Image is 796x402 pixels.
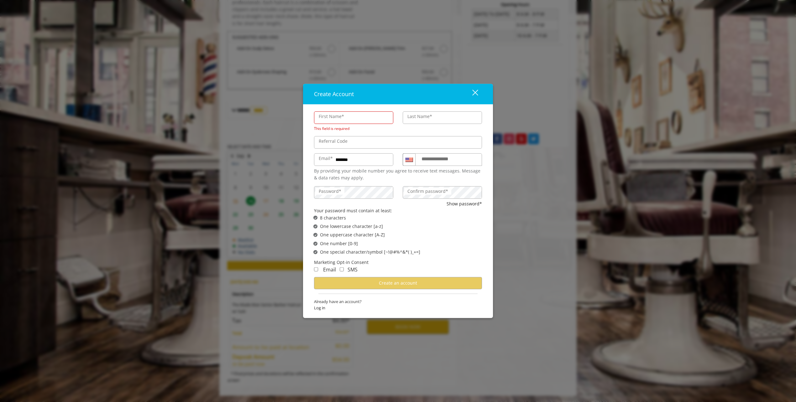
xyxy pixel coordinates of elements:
[316,188,344,195] label: Password*
[348,266,358,273] span: SMS
[314,298,482,305] span: Already have an account?
[320,214,346,221] span: 8 characters
[314,267,318,271] input: Receive Marketing Email
[403,186,482,199] input: ConfirmPassword
[314,259,482,265] div: Marketing Opt-in Consent
[316,113,347,120] label: First Name*
[314,111,393,124] input: FirstName
[465,89,478,99] div: close dialog
[320,240,358,247] span: One number [0-9]
[403,153,415,166] div: Country
[314,224,317,229] span: ✔
[404,113,435,120] label: Last Name*
[314,305,482,311] span: Log in
[314,232,317,237] span: ✔
[314,241,317,246] span: ✔
[379,280,417,286] span: Create an account
[323,266,336,273] span: Email
[314,153,393,166] input: Email
[314,126,393,131] div: FirstName
[403,111,482,124] input: Lastname
[314,207,482,214] div: Your password must contain at least:
[320,223,383,230] span: One lowercase character [a-z]
[314,277,482,289] button: Create an account
[314,136,482,149] input: ReferralCode
[461,87,482,100] button: close dialog
[340,267,344,271] input: Receive Marketing SMS
[447,200,482,207] button: Show password*
[320,231,385,238] span: One uppercase character [A-Z]
[320,249,420,255] span: One special character/symbol [~!@#%^&*( )_+=]
[314,186,393,199] input: Password
[316,155,336,162] label: Email*
[314,215,317,220] span: ✔
[314,90,354,98] span: Create Account
[314,250,317,255] span: ✔
[316,138,351,145] label: Referral Code
[404,188,451,195] label: Confirm password*
[314,167,482,182] div: By providing your mobile number you agree to receive text messages. Message & data rates may apply.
